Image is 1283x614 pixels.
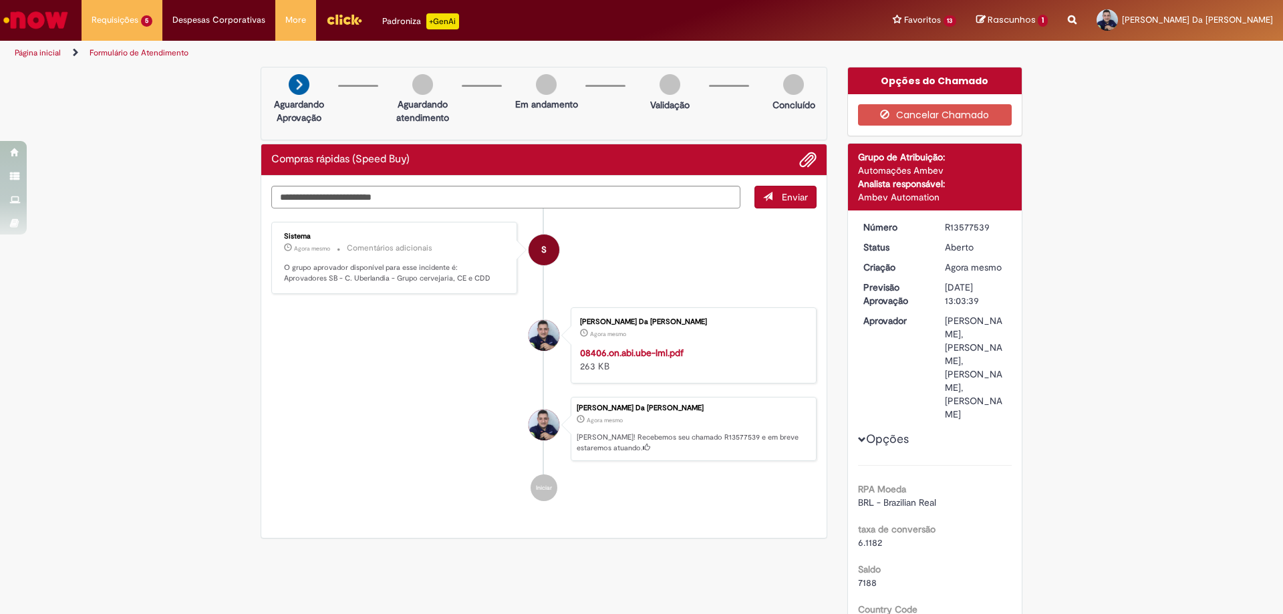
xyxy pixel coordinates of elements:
[858,536,882,549] span: 6.1182
[590,330,626,338] time: 29/09/2025 15:03:34
[426,13,459,29] p: +GenAi
[1,7,70,33] img: ServiceNow
[772,98,815,112] p: Concluído
[529,410,559,440] div: Erick Vinicius Da Mota Borges
[853,241,936,254] dt: Status
[90,47,188,58] a: Formulário de Atendimento
[660,74,680,95] img: img-circle-grey.png
[267,98,331,124] p: Aguardando Aprovação
[754,186,817,208] button: Enviar
[858,177,1012,190] div: Analista responsável:
[782,191,808,203] span: Enviar
[271,397,817,461] li: Erick Vinicius Da Mota Borges
[271,154,410,166] h2: Compras rápidas (Speed Buy) Histórico de tíquete
[945,241,1007,254] div: Aberto
[853,281,936,307] dt: Previsão Aprovação
[904,13,941,27] span: Favoritos
[590,330,626,338] span: Agora mesmo
[1038,15,1048,27] span: 1
[536,74,557,95] img: img-circle-grey.png
[271,186,740,208] textarea: Digite sua mensagem aqui...
[783,74,804,95] img: img-circle-grey.png
[289,74,309,95] img: arrow-next.png
[141,15,152,27] span: 5
[1122,14,1273,25] span: [PERSON_NAME] Da [PERSON_NAME]
[650,98,690,112] p: Validação
[853,314,936,327] dt: Aprovador
[347,243,432,254] small: Comentários adicionais
[580,318,803,326] div: [PERSON_NAME] Da [PERSON_NAME]
[945,261,1007,274] div: 29/09/2025 15:03:39
[271,208,817,514] ul: Histórico de tíquete
[858,190,1012,204] div: Ambev Automation
[858,104,1012,126] button: Cancelar Chamado
[541,234,547,266] span: S
[858,563,881,575] b: Saldo
[284,233,507,241] div: Sistema
[529,320,559,351] div: Erick Vinicius Da Mota Borges
[580,347,684,359] a: 08406.on.abi.ube-lml.pdf
[853,261,936,274] dt: Criação
[294,245,330,253] time: 29/09/2025 15:03:47
[858,577,877,589] span: 7188
[92,13,138,27] span: Requisições
[515,98,578,111] p: Em andamento
[976,14,1048,27] a: Rascunhos
[529,235,559,265] div: System
[988,13,1036,26] span: Rascunhos
[10,41,845,65] ul: Trilhas de página
[858,164,1012,177] div: Automações Ambev
[284,263,507,283] p: O grupo aprovador disponível para esse incidente é: Aprovadores SB - C. Uberlandia - Grupo cervej...
[799,151,817,168] button: Adicionar anexos
[15,47,61,58] a: Página inicial
[858,483,906,495] b: RPA Moeda
[326,9,362,29] img: click_logo_yellow_360x200.png
[945,220,1007,234] div: R13577539
[848,67,1022,94] div: Opções do Chamado
[577,432,809,453] p: [PERSON_NAME]! Recebemos seu chamado R13577539 e em breve estaremos atuando.
[944,15,957,27] span: 13
[945,261,1002,273] time: 29/09/2025 15:03:39
[580,346,803,373] div: 263 KB
[853,220,936,234] dt: Número
[945,261,1002,273] span: Agora mesmo
[390,98,455,124] p: Aguardando atendimento
[412,74,433,95] img: img-circle-grey.png
[858,150,1012,164] div: Grupo de Atribuição:
[945,314,1007,421] div: [PERSON_NAME], [PERSON_NAME], [PERSON_NAME], [PERSON_NAME]
[587,416,623,424] time: 29/09/2025 15:03:39
[382,13,459,29] div: Padroniza
[294,245,330,253] span: Agora mesmo
[945,281,1007,307] div: [DATE] 13:03:39
[858,496,936,508] span: BRL - Brazilian Real
[172,13,265,27] span: Despesas Corporativas
[285,13,306,27] span: More
[587,416,623,424] span: Agora mesmo
[577,404,809,412] div: [PERSON_NAME] Da [PERSON_NAME]
[858,523,936,535] b: taxa de conversão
